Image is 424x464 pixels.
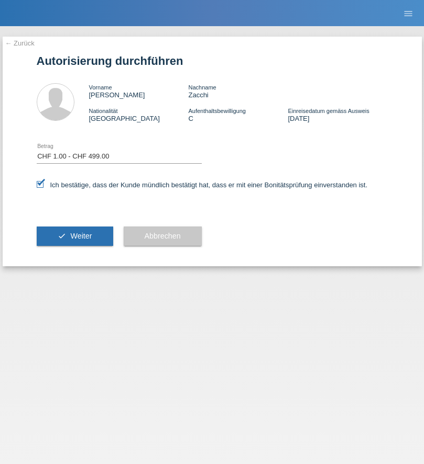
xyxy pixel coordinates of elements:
[89,83,189,99] div: [PERSON_NAME]
[89,107,189,122] div: [GEOGRAPHIC_DATA]
[124,227,202,246] button: Abbrechen
[58,232,66,240] i: check
[89,84,112,90] span: Vorname
[145,232,181,240] span: Abbrechen
[188,84,216,90] span: Nachname
[403,8,414,19] i: menu
[89,108,118,114] span: Nationalität
[288,107,387,122] div: [DATE]
[37,227,113,246] button: check Weiter
[188,107,288,122] div: C
[5,39,35,47] a: ← Zurück
[37,54,388,67] h1: Autorisierung durchführen
[70,232,92,240] span: Weiter
[37,181,368,189] label: Ich bestätige, dass der Kunde mündlich bestätigt hat, dass er mit einer Bonitätsprüfung einversta...
[288,108,369,114] span: Einreisedatum gemäss Ausweis
[188,108,245,114] span: Aufenthaltsbewilligung
[398,10,419,16] a: menu
[188,83,288,99] div: Zacchi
